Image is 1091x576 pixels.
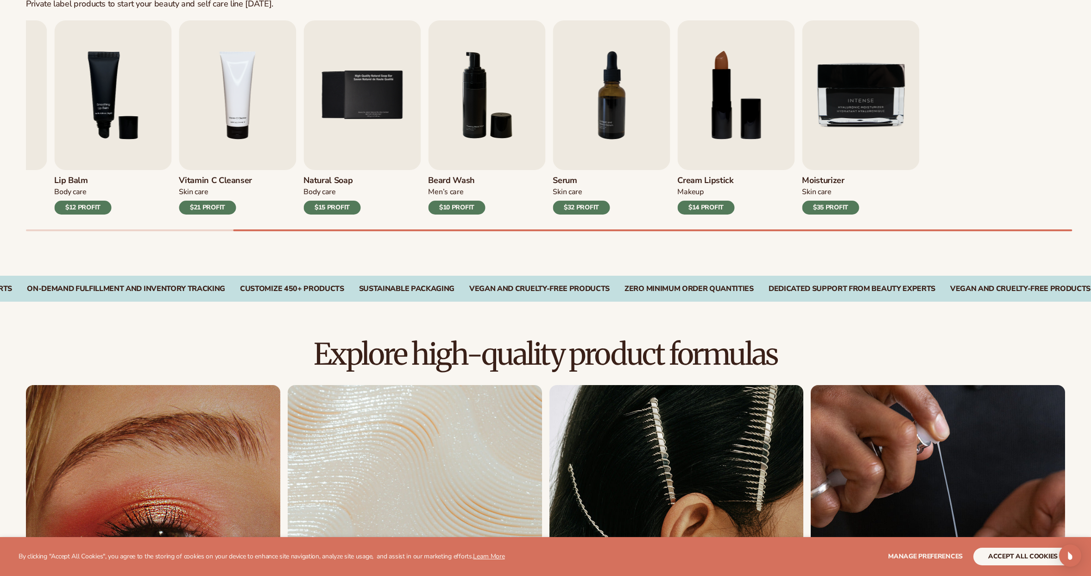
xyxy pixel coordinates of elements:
div: $21 PROFIT [179,201,236,215]
h3: Vitamin C Cleanser [179,176,252,186]
h3: Beard Wash [428,176,485,186]
h2: Explore high-quality product formulas [26,339,1065,370]
div: $14 PROFIT [677,201,734,215]
div: VEGAN AND CRUELTY-FREE PRODUCTS [469,285,610,293]
span: Manage preferences [888,552,963,561]
div: Skin Care [179,187,252,197]
div: Body Care [54,187,111,197]
div: $32 PROFIT [553,201,610,215]
button: Manage preferences [888,548,963,565]
div: $12 PROFIT [54,201,111,215]
a: 9 / 9 [802,20,919,215]
a: Learn More [473,552,505,561]
div: $15 PROFIT [303,201,360,215]
div: $10 PROFIT [428,201,485,215]
div: $35 PROFIT [802,201,859,215]
h3: Cream Lipstick [677,176,734,186]
a: 4 / 9 [179,20,296,215]
a: 3 / 9 [54,20,171,215]
div: Men’s Care [428,187,485,197]
h3: Lip Balm [54,176,111,186]
div: SUSTAINABLE PACKAGING [359,285,454,293]
div: DEDICATED SUPPORT FROM BEAUTY EXPERTS [769,285,935,293]
a: 5 / 9 [303,20,421,215]
div: Vegan and Cruelty-Free Products [950,285,1091,293]
h3: Moisturizer [802,176,859,186]
a: 6 / 9 [428,20,545,215]
div: ZERO MINIMUM ORDER QUANTITIES [624,285,754,293]
h3: Serum [553,176,610,186]
div: On-Demand Fulfillment and Inventory Tracking [27,285,225,293]
div: Skin Care [802,187,859,197]
div: Body Care [303,187,360,197]
button: accept all cookies [973,548,1072,565]
h3: Natural Soap [303,176,360,186]
a: 8 / 9 [677,20,795,215]
div: Open Intercom Messenger [1059,544,1081,567]
p: By clicking "Accept All Cookies", you agree to the storing of cookies on your device to enhance s... [19,553,505,561]
a: 7 / 9 [553,20,670,215]
div: CUSTOMIZE 450+ PRODUCTS [240,285,344,293]
div: Skin Care [553,187,610,197]
div: Makeup [677,187,734,197]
